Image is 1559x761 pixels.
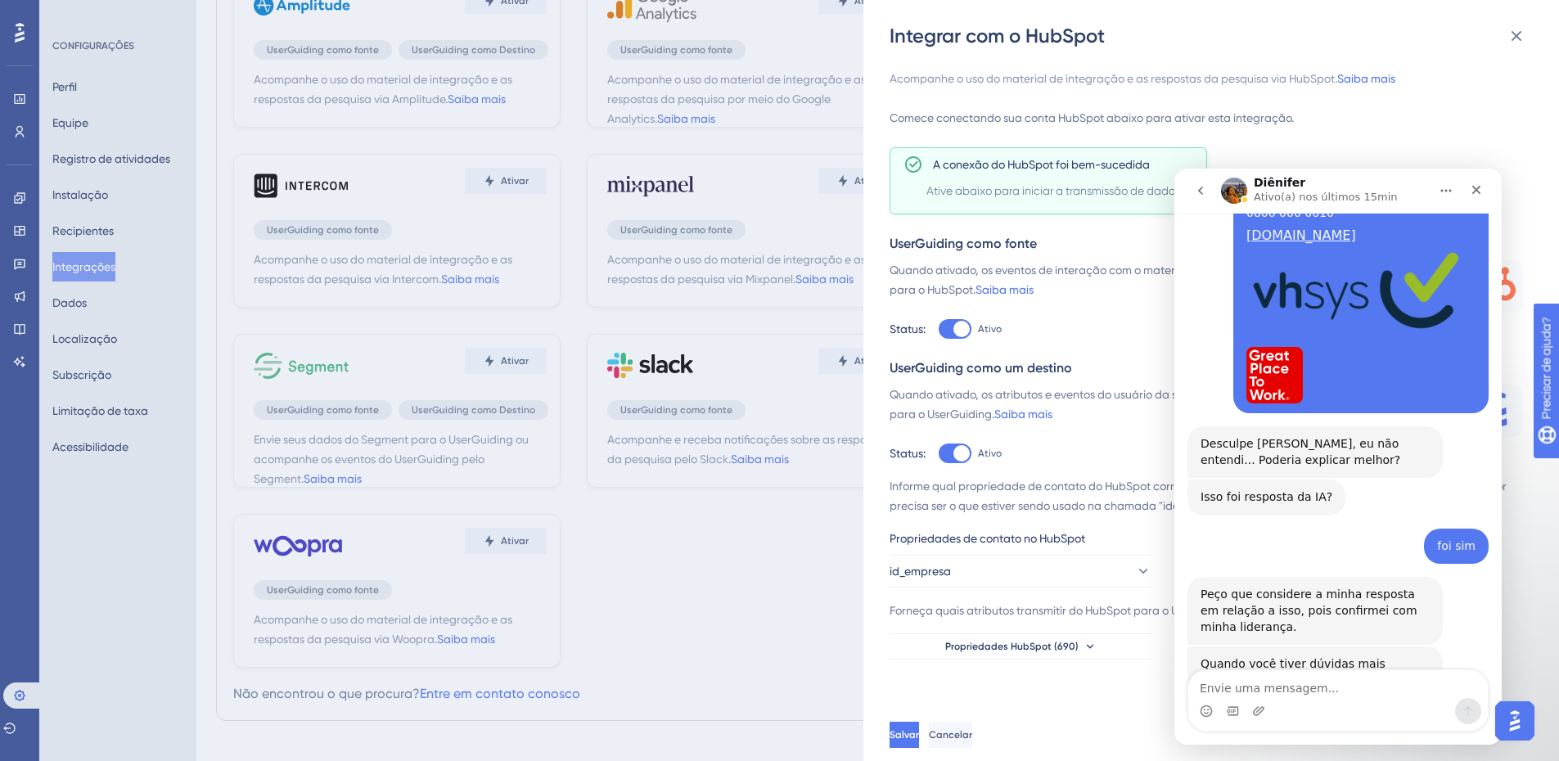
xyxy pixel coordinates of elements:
[1490,696,1539,745] iframe: Iniciador do Assistente de IA do UserGuiding
[890,72,1337,85] font: Acompanhe o uso do material de integração e as respostas da pesquisa via HubSpot.
[890,532,1085,545] font: Propriedades de contato no HubSpot
[1174,169,1502,745] iframe: Intercom live chat
[890,722,919,748] button: Salvar
[994,408,1052,421] a: Saiba mais
[978,448,1002,459] font: Ativo
[890,388,1372,421] font: Quando ativado, os atributos e eventos do usuário da sua conta HubSpot serão transmitidos para o ...
[926,184,1183,197] font: Ative abaixo para iniciar a transmissão de dados.
[890,111,1294,124] font: Comece conectando sua conta HubSpot abaixo para ativar esta integração.
[890,24,1105,47] font: Integrar com o HubSpot
[890,322,926,335] font: Status:
[976,283,1034,296] a: Saiba mais
[1337,72,1395,85] a: Saiba mais
[890,360,1072,376] font: UserGuiding como um destino
[929,729,972,741] font: Cancelar
[890,236,1037,251] font: UserGuiding como fonte
[978,323,1002,335] font: Ativo
[890,263,1370,296] font: Quando ativado, os eventos de interação com o material do UserGuiding serão transmitidos para o H...
[890,565,951,578] font: id_empresa
[38,7,141,20] font: Precisar de ajuda?
[890,555,1151,588] button: id_empresa
[890,729,919,741] font: Salvar
[890,604,1238,617] font: Forneça quais atributos transmitir do HubSpot para o UserGuiding.
[890,480,1507,512] font: Informe qual propriedade de contato do HubSpot corresponde ao atributo de ID do Usuário no UserGu...
[929,722,972,748] button: Cancelar
[890,633,1151,660] button: Propriedades HubSpot (690)
[890,447,926,460] font: Status:
[933,158,1150,171] font: A conexão do HubSpot foi bem-sucedida
[945,641,1079,652] font: Propriedades HubSpot (690)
